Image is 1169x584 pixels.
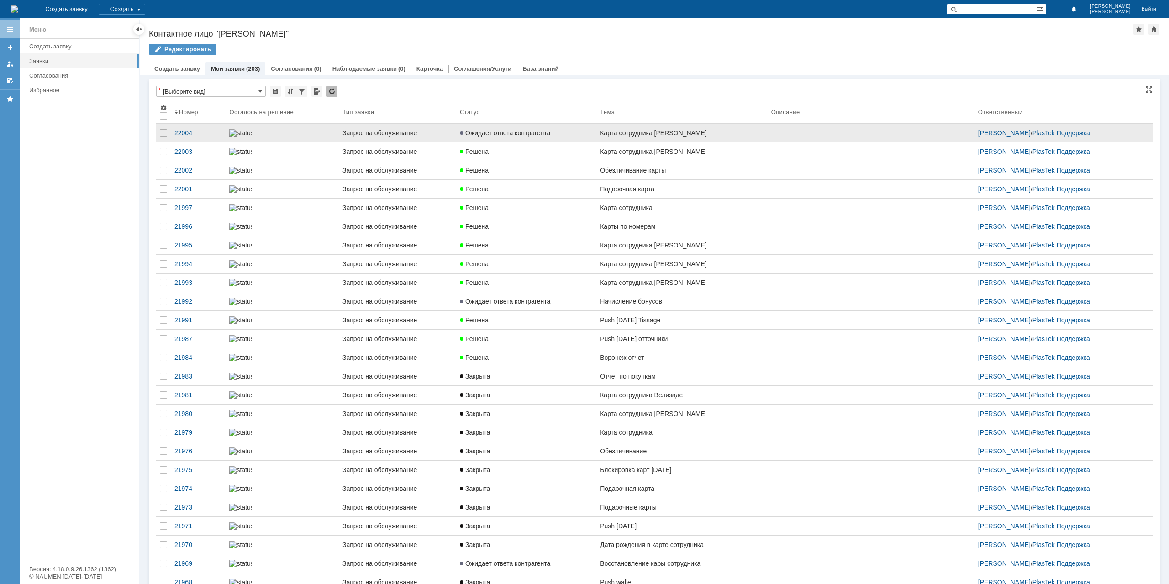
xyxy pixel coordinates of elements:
[600,279,764,286] div: Карта сотрудника [PERSON_NAME]
[174,279,222,286] div: 21993
[229,148,252,155] img: statusbar-100 (1).png
[339,330,456,348] a: Запрос на обслуживание
[171,442,226,460] a: 21976
[978,316,1031,324] a: [PERSON_NAME]
[226,311,339,329] a: statusbar-100 (1).png
[339,517,456,535] a: Запрос на обслуживание
[229,298,252,305] img: statusbar-100 (1).png
[339,348,456,367] a: Запрос на обслуживание
[600,185,764,193] div: Подарочная карта
[174,185,222,193] div: 22001
[600,167,764,174] div: Обезличивание карты
[456,367,596,385] a: Закрыта
[1032,242,1090,249] a: PlasTek Поддержка
[978,260,1031,268] a: [PERSON_NAME]
[171,180,226,198] a: 22001
[460,129,550,137] span: Ожидает ответа контрагента
[271,65,313,72] a: Согласования
[596,274,768,292] a: Карта сотрудника [PERSON_NAME]
[456,292,596,310] a: Ожидает ответа контрагента
[229,429,252,436] img: statusbar-100 (1).png
[460,204,489,211] span: Решена
[229,129,252,137] img: statusbar-100 (1).png
[596,100,768,124] th: Тема
[460,335,489,342] span: Решена
[174,223,222,230] div: 21996
[339,405,456,423] a: Запрос на обслуживание
[456,180,596,198] a: Решена
[978,410,1031,417] a: [PERSON_NAME]
[460,223,489,230] span: Решена
[456,161,596,179] a: Решена
[596,498,768,516] a: Подарочные карты
[456,442,596,460] a: Закрыта
[174,429,222,436] div: 21979
[460,185,489,193] span: Решена
[596,236,768,254] a: Карта сотрудника [PERSON_NAME]
[326,86,337,97] div: Обновлять список
[339,386,456,404] a: Запрос на обслуживание
[339,423,456,442] a: Запрос на обслуживание
[596,367,768,385] a: Отчет по покупкам
[29,72,133,79] div: Согласования
[978,504,1031,511] a: [PERSON_NAME]
[171,255,226,273] a: 21994
[596,330,768,348] a: Push [DATE] отточники
[171,405,226,423] a: 21980
[456,386,596,404] a: Закрыта
[460,429,490,436] span: Закрыта
[460,148,489,155] span: Решена
[171,479,226,498] a: 21974
[342,316,453,324] div: Запрос на обслуживание
[171,423,226,442] a: 21979
[460,391,490,399] span: Закрыта
[1032,185,1090,193] a: PlasTek Поддержка
[26,68,137,83] a: Согласования
[296,86,307,97] div: Фильтрация...
[460,316,489,324] span: Решена
[229,391,252,399] img: statusbar-100 (1).png
[596,405,768,423] a: Карта сотрудника [PERSON_NAME]
[229,109,294,116] div: Осталось на решение
[226,479,339,498] a: statusbar-100 (1).png
[229,354,252,361] img: statusbar-100 (1).png
[171,124,226,142] a: 22004
[600,316,764,324] div: Push [DATE] Tissage
[226,199,339,217] a: statusbar-100 (1).png
[978,148,1031,155] a: [PERSON_NAME]
[171,199,226,217] a: 21997
[600,223,764,230] div: Карты по номерам
[342,223,453,230] div: Запрос на обслуживание
[1032,298,1090,305] a: PlasTek Поддержка
[339,311,456,329] a: Запрос на обслуживание
[978,223,1031,230] a: [PERSON_NAME]
[978,185,1031,193] a: [PERSON_NAME]
[342,148,453,155] div: Запрос на обслуживание
[226,367,339,385] a: statusbar-100 (1).png
[978,204,1031,211] a: [PERSON_NAME]
[29,58,133,64] div: Заявки
[1032,429,1090,436] a: PlasTek Поддержка
[1032,204,1090,211] a: PlasTek Поддержка
[229,410,252,417] img: statusbar-100 (1).png
[460,279,489,286] span: Решена
[342,298,453,305] div: Запрос на обслуживание
[229,335,252,342] img: statusbar-100 (1).png
[339,161,456,179] a: Запрос на обслуживание
[171,348,226,367] a: 21984
[596,311,768,329] a: Push [DATE] Tissage
[311,86,322,97] div: Экспорт списка
[3,40,17,55] a: Создать заявку
[1032,260,1090,268] a: PlasTek Поддержка
[978,429,1031,436] a: [PERSON_NAME]
[226,217,339,236] a: statusbar-100 (1).png
[339,180,456,198] a: Запрос на обслуживание
[171,274,226,292] a: 21993
[226,498,339,516] a: statusbar-100 (1).png
[1032,504,1090,511] a: PlasTek Поддержка
[226,236,339,254] a: statusbar-100 (1).png
[456,461,596,479] a: Закрыта
[460,447,490,455] span: Закрыта
[342,242,453,249] div: Запрос на обслуживание
[460,260,489,268] span: Решена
